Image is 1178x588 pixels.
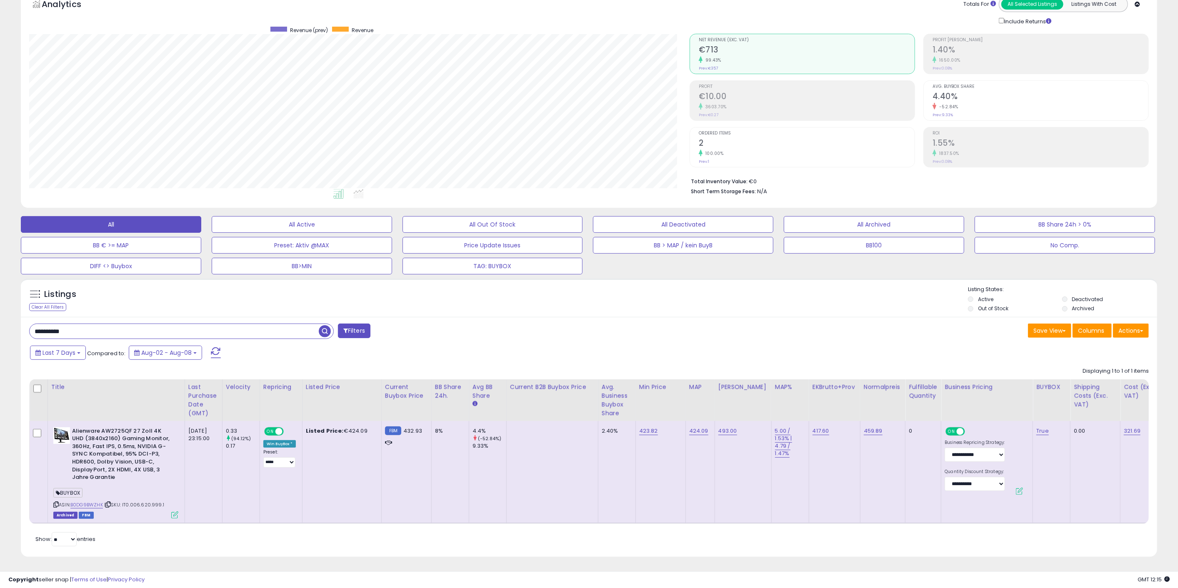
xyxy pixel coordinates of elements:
[639,427,658,435] a: 423.82
[104,501,164,508] span: | SKU: IT0.006.620.999.1
[352,27,373,34] span: Revenue
[53,488,83,498] span: BUYBOX
[1074,383,1117,409] div: Shipping Costs (Exc. VAT)
[691,176,1143,186] li: €0
[226,442,260,450] div: 0.17
[813,383,857,391] div: EKBrutto+Prov
[226,383,256,391] div: Velocity
[188,427,216,442] div: [DATE] 23:15:00
[775,383,805,391] div: MAP%
[263,440,296,448] div: Win BuyBox *
[1072,296,1103,303] label: Deactivated
[936,104,958,110] small: -52.84%
[699,138,915,149] h2: 2
[283,428,296,435] span: OFF
[593,216,773,233] button: All Deactivated
[809,379,860,421] th: CSV column name: cust_attr_2_EKBrutto+Prov
[933,159,952,164] small: Prev: 0.08%
[30,346,86,360] button: Last 7 Days
[703,57,721,63] small: 99.43%
[478,435,501,442] small: (-52.84%)
[864,383,902,391] div: Normalpreis
[306,427,344,435] b: Listed Price:
[784,237,964,254] button: BB100
[1072,305,1095,312] label: Archived
[703,104,727,110] small: 3603.70%
[699,45,915,56] h2: €713
[403,258,583,274] button: TAG: BUYBOX
[933,131,1148,136] span: ROI
[212,237,392,254] button: Preset: Aktiv @MAX
[978,305,1008,312] label: Out of Stock
[784,216,964,233] button: All Archived
[757,187,767,195] span: N/A
[602,383,632,418] div: Avg. Business Buybox Share
[338,324,370,338] button: Filters
[265,428,275,435] span: ON
[29,303,66,311] div: Clear All Filters
[188,383,219,418] div: Last Purchase Date (GMT)
[53,512,78,519] span: Listings that have been deleted from Seller Central
[403,216,583,233] button: All Out Of Stock
[945,469,1005,475] label: Quantity Discount Strategy:
[691,188,756,195] b: Short Term Storage Fees:
[1138,576,1170,583] span: 2025-08-16 12:15 GMT
[108,576,145,583] a: Privacy Policy
[306,427,375,435] div: €424.09
[21,237,201,254] button: BB € >= MAP
[8,576,39,583] strong: Copyright
[699,85,915,89] span: Profit
[860,379,905,421] th: CSV column name: cust_attr_4_Normalpreis
[602,427,629,435] div: 2.40%
[473,383,503,400] div: Avg BB Share
[699,112,718,117] small: Prev: €0.27
[231,435,251,442] small: (94.12%)
[933,45,1148,56] h2: 1.40%
[263,449,296,468] div: Preset:
[1074,427,1114,435] div: 0.00
[212,216,392,233] button: All Active
[43,349,75,357] span: Last 7 Days
[689,383,711,391] div: MAP
[945,383,1029,391] div: Business Pricing
[51,383,181,391] div: Title
[699,131,915,136] span: Ordered Items
[718,383,768,391] div: [PERSON_NAME]
[1073,324,1112,338] button: Columns
[435,427,463,435] div: 8%
[1078,326,1104,335] span: Columns
[1083,367,1149,375] div: Displaying 1 to 1 of 1 items
[1124,383,1167,400] div: Cost (Exc. VAT)
[385,426,401,435] small: FBM
[473,442,506,450] div: 9.33%
[909,427,935,435] div: 0
[403,237,583,254] button: Price Update Issues
[1036,383,1067,391] div: BUYBOX
[226,427,260,435] div: 0.33
[933,85,1148,89] span: Avg. Buybox Share
[933,66,952,71] small: Prev: 0.08%
[8,576,145,584] div: seller snap | |
[936,150,959,157] small: 1837.50%
[909,383,938,400] div: Fulfillable Quantity
[933,92,1148,103] h2: 4.40%
[945,440,1005,446] label: Business Repricing Strategy:
[79,512,94,519] span: FBM
[993,16,1061,26] div: Include Returns
[44,289,76,300] h5: Listings
[403,427,422,435] span: 432.93
[699,159,709,164] small: Prev: 1
[964,428,977,435] span: OFF
[473,427,506,435] div: 4.4%
[21,216,201,233] button: All
[385,383,428,400] div: Current Buybox Price
[1036,427,1049,435] a: True
[933,38,1148,42] span: Profit [PERSON_NAME]
[1113,324,1149,338] button: Actions
[975,237,1155,254] button: No Comp.
[718,427,737,435] a: 493.00
[933,138,1148,149] h2: 1.55%
[691,178,748,185] b: Total Inventory Value:
[639,383,682,391] div: Min Price
[510,383,595,391] div: Current B2B Buybox Price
